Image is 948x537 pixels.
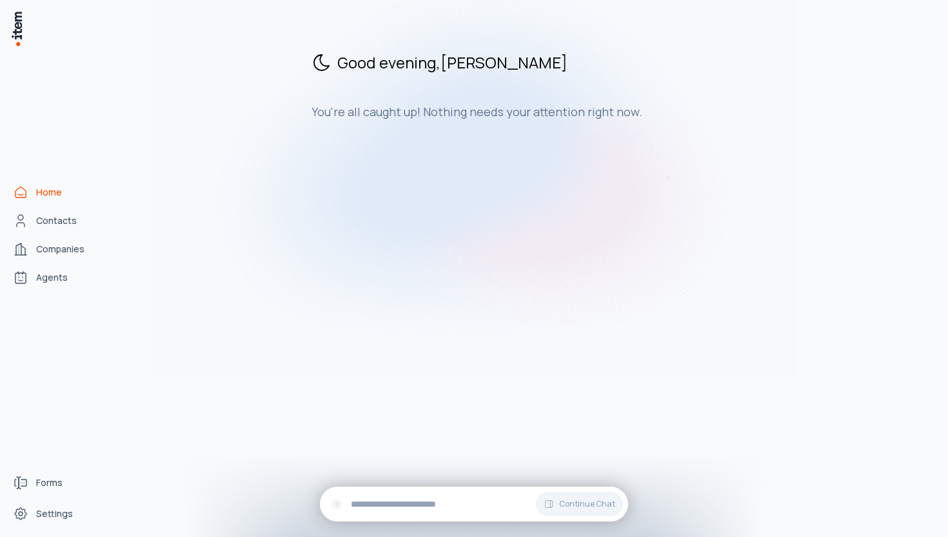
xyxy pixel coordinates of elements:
h3: You're all caught up! Nothing needs your attention right now. [311,104,745,119]
span: Forms [36,476,63,489]
span: Settings [36,507,73,520]
span: Continue Chat [559,499,615,509]
a: Settings [8,501,106,527]
a: Contacts [8,208,106,234]
button: Continue Chat [536,492,623,516]
h2: Good evening , [PERSON_NAME] [311,52,745,73]
span: Agents [36,271,68,284]
span: Home [36,186,62,199]
a: Agents [8,265,106,290]
div: Continue Chat [320,487,628,522]
img: Item Brain Logo [10,10,23,47]
a: Forms [8,470,106,496]
span: Contacts [36,214,77,227]
span: Companies [36,243,84,256]
a: Companies [8,236,106,262]
a: Home [8,179,106,205]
